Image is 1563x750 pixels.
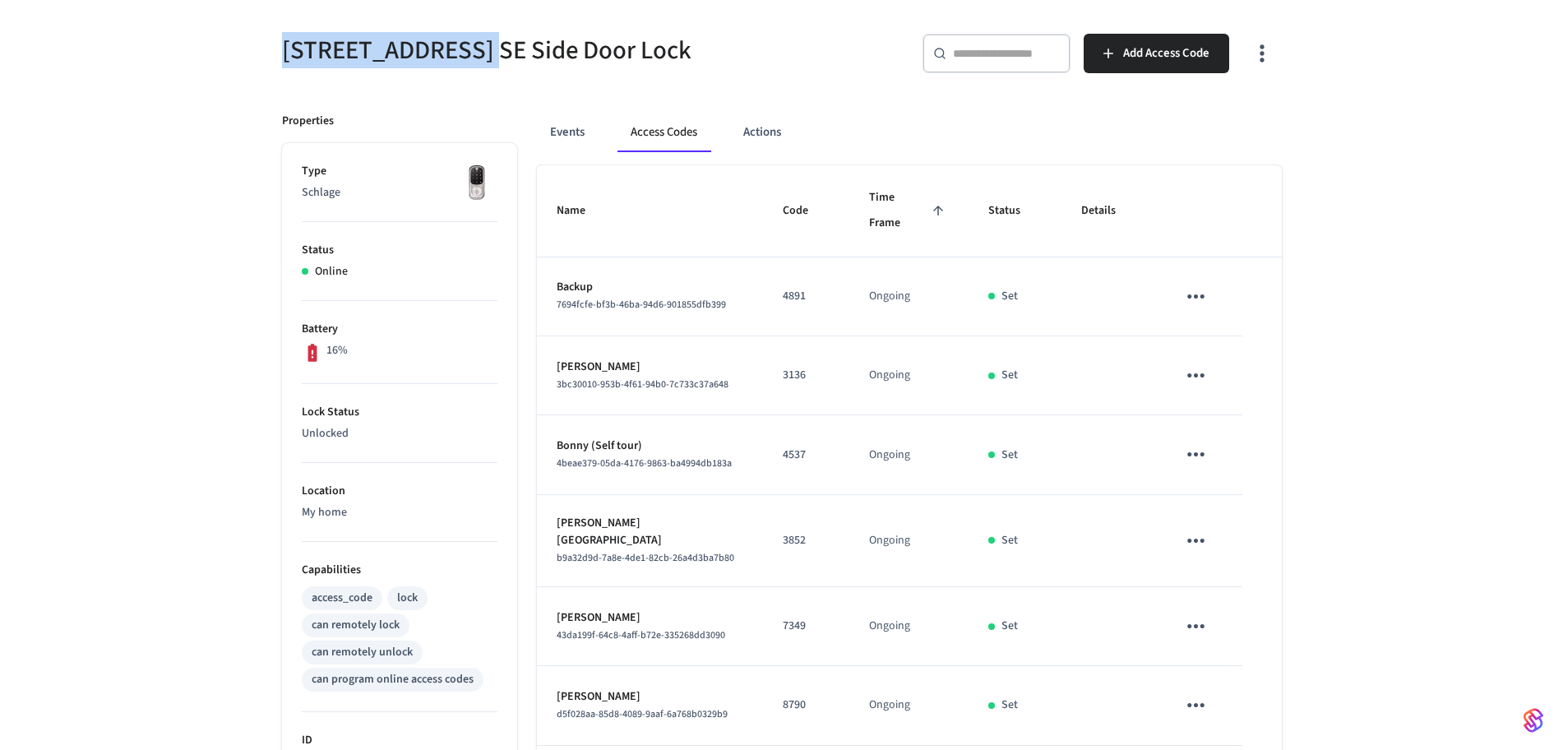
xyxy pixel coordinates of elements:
[557,359,743,376] p: [PERSON_NAME]
[783,618,830,635] p: 7349
[1001,697,1018,714] p: Set
[557,551,734,565] span: b9a32d9d-7a8e-4de1-82cb-26a4d3ba7b80
[302,425,497,442] p: Unlocked
[1001,288,1018,305] p: Set
[869,185,949,237] span: Time Frame
[783,697,830,714] p: 8790
[849,666,969,745] td: Ongoing
[783,198,830,224] span: Code
[302,504,497,521] p: My home
[1081,198,1137,224] span: Details
[1084,34,1229,73] button: Add Access Code
[282,113,334,130] p: Properties
[1001,618,1018,635] p: Set
[849,415,969,494] td: Ongoing
[397,590,418,607] div: lock
[988,198,1042,224] span: Status
[557,437,743,455] p: Bonny (Self tour)
[557,707,728,721] span: d5f028aa-85d8-4089-9aaf-6a768b0329b9
[302,404,497,421] p: Lock Status
[302,184,497,201] p: Schlage
[315,263,348,280] p: Online
[557,198,607,224] span: Name
[557,456,732,470] span: 4beae379-05da-4176-9863-ba4994db183a
[783,532,830,549] p: 3852
[302,483,497,500] p: Location
[312,590,372,607] div: access_code
[302,732,497,749] p: ID
[557,279,743,296] p: Backup
[302,163,497,180] p: Type
[302,562,497,579] p: Capabilities
[456,163,497,204] img: Yale Assure Touchscreen Wifi Smart Lock, Satin Nickel, Front
[557,377,728,391] span: 3bc30010-953b-4f61-94b0-7c733c37a648
[312,644,413,661] div: can remotely unlock
[1001,532,1018,549] p: Set
[537,113,1282,152] div: ant example
[849,495,969,587] td: Ongoing
[557,628,725,642] span: 43da199f-64c8-4aff-b72e-335268dd3090
[783,367,830,384] p: 3136
[312,617,400,634] div: can remotely lock
[849,336,969,415] td: Ongoing
[302,242,497,259] p: Status
[557,688,743,706] p: [PERSON_NAME]
[849,587,969,666] td: Ongoing
[1001,367,1018,384] p: Set
[1123,43,1209,64] span: Add Access Code
[326,342,348,359] p: 16%
[617,113,710,152] button: Access Codes
[537,113,598,152] button: Events
[783,288,830,305] p: 4891
[557,298,726,312] span: 7694fcfe-bf3b-46ba-94d6-901855dfb399
[849,257,969,336] td: Ongoing
[302,321,497,338] p: Battery
[557,515,743,549] p: [PERSON_NAME][GEOGRAPHIC_DATA]
[557,609,743,627] p: [PERSON_NAME]
[1524,707,1543,734] img: SeamLogoGradient.69752ec5.svg
[282,34,772,67] h5: [STREET_ADDRESS] SE Side Door Lock
[730,113,794,152] button: Actions
[1001,447,1018,464] p: Set
[783,447,830,464] p: 4537
[312,671,474,688] div: can program online access codes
